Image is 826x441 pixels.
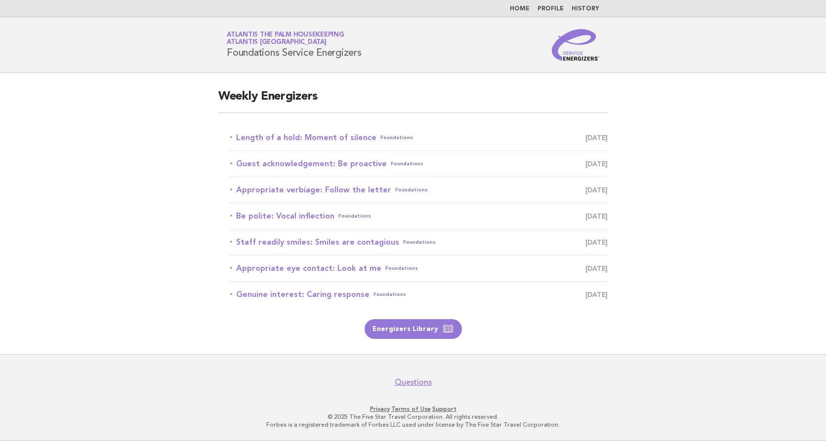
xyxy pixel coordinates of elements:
a: Appropriate eye contact: Look at meFoundations [DATE] [230,261,608,275]
p: © 2025 The Five Star Travel Corporation. All rights reserved. [111,413,715,421]
a: Home [510,6,530,12]
span: Atlantis [GEOGRAPHIC_DATA] [227,39,327,46]
p: · · [111,405,715,413]
span: Foundations [385,261,418,275]
a: History [572,6,599,12]
a: Profile [537,6,564,12]
a: Staff readily smiles: Smiles are contagiousFoundations [DATE] [230,235,608,249]
a: Length of a hold: Moment of silenceFoundations [DATE] [230,131,608,145]
span: [DATE] [585,157,608,171]
span: Foundations [373,288,406,301]
span: [DATE] [585,209,608,223]
span: Foundations [380,131,413,145]
a: Privacy [370,405,390,412]
span: Foundations [338,209,371,223]
span: Foundations [403,235,436,249]
a: Questions [395,377,432,387]
a: Appropriate verbiage: Follow the letterFoundations [DATE] [230,183,608,197]
span: [DATE] [585,183,608,197]
h2: Weekly Energizers [218,89,608,113]
span: [DATE] [585,261,608,275]
span: [DATE] [585,235,608,249]
img: Service Energizers [552,29,599,61]
a: Support [432,405,456,412]
span: [DATE] [585,131,608,145]
span: Foundations [395,183,428,197]
a: Energizers Library [365,319,462,339]
p: Forbes is a registered trademark of Forbes LLC used under license by The Five Star Travel Corpora... [111,421,715,429]
a: Terms of Use [391,405,431,412]
a: Atlantis The Palm HousekeepingAtlantis [GEOGRAPHIC_DATA] [227,32,344,45]
h1: Foundations Service Energizers [227,32,362,58]
a: Guest acknowledgement: Be proactiveFoundations [DATE] [230,157,608,171]
a: Be polite: Vocal inflectionFoundations [DATE] [230,209,608,223]
a: Genuine interest: Caring responseFoundations [DATE] [230,288,608,301]
span: Foundations [391,157,423,171]
span: [DATE] [585,288,608,301]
